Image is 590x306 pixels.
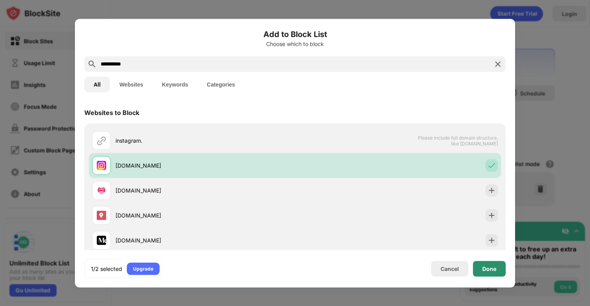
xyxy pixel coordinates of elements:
[116,211,295,219] div: [DOMAIN_NAME]
[97,136,106,145] img: url.svg
[493,59,503,69] img: search-close
[97,186,106,195] img: favicons
[418,134,498,146] span: Please include full domain structure, like [DOMAIN_NAME]
[84,76,110,92] button: All
[153,76,197,92] button: Keywords
[441,265,459,272] div: Cancel
[116,186,295,195] div: [DOMAIN_NAME]
[91,265,122,272] div: 1/2 selected
[84,108,139,116] div: Websites to Block
[116,136,295,145] div: instagram.
[116,161,295,170] div: [DOMAIN_NAME]
[97,210,106,220] img: favicons
[116,236,295,244] div: [DOMAIN_NAME]
[84,41,506,47] div: Choose which to block
[133,265,153,272] div: Upgrade
[97,161,106,170] img: favicons
[110,76,153,92] button: Websites
[482,265,496,272] div: Done
[87,59,97,69] img: search.svg
[84,28,506,40] h6: Add to Block List
[197,76,244,92] button: Categories
[97,235,106,245] img: favicons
